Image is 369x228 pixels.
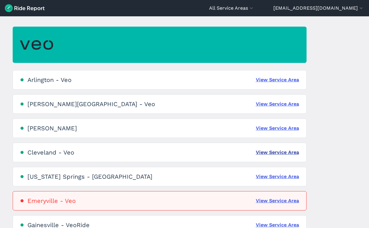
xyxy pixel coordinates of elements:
button: All Service Areas [209,5,254,12]
a: View Service Area [256,125,299,132]
img: Veo [20,37,53,53]
a: View Service Area [256,149,299,156]
div: [PERSON_NAME][GEOGRAPHIC_DATA] - Veo [27,100,155,108]
button: [EMAIL_ADDRESS][DOMAIN_NAME] [273,5,364,12]
a: View Service Area [256,197,299,204]
img: Ride Report [5,4,45,12]
div: Arlington - Veo [27,76,72,83]
div: [PERSON_NAME] [27,125,77,132]
div: [US_STATE] Springs - [GEOGRAPHIC_DATA] [27,173,152,180]
div: Cleveland - Veo [27,149,74,156]
div: Emeryville - Veo [27,197,76,204]
a: View Service Area [256,173,299,180]
a: View Service Area [256,76,299,83]
a: View Service Area [256,100,299,108]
